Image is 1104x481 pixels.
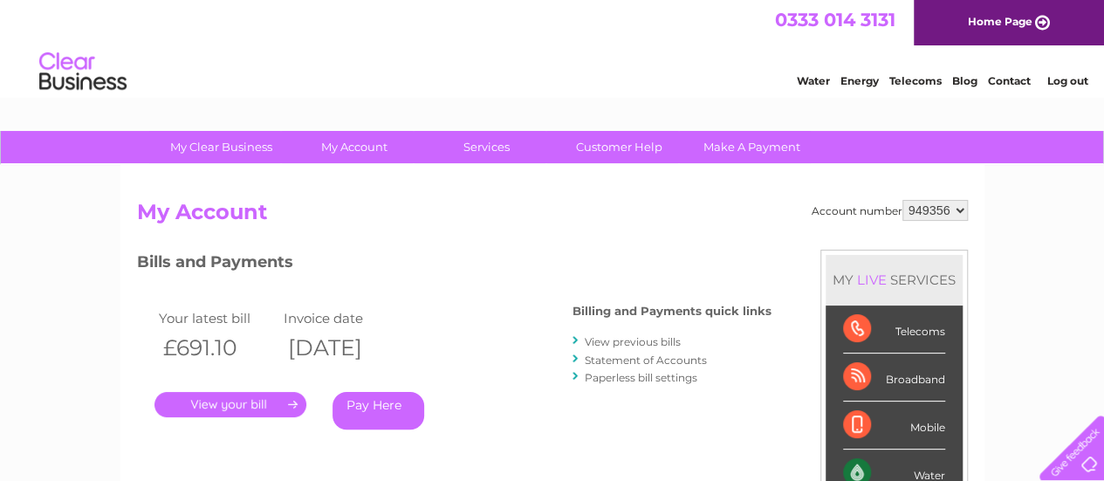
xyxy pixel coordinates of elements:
a: Statement of Accounts [585,354,707,367]
a: Pay Here [333,392,424,429]
h3: Bills and Payments [137,250,771,280]
a: 0333 014 3131 [775,9,895,31]
div: Telecoms [843,306,945,354]
a: Telecoms [889,74,942,87]
div: Account number [812,200,968,221]
a: Energy [840,74,879,87]
a: Blog [952,74,977,87]
a: Customer Help [547,131,691,163]
a: My Clear Business [149,131,293,163]
a: Log out [1046,74,1087,87]
a: Contact [988,74,1031,87]
td: Your latest bill [154,306,280,330]
a: . [154,392,306,417]
img: logo.png [38,45,127,99]
h2: My Account [137,200,968,233]
th: [DATE] [279,330,405,366]
th: £691.10 [154,330,280,366]
div: Broadband [843,354,945,402]
a: Services [415,131,559,163]
div: Clear Business is a trading name of Verastar Limited (registered in [GEOGRAPHIC_DATA] No. 3667643... [141,10,965,85]
a: Make A Payment [680,131,824,163]
a: Water [797,74,830,87]
div: MY SERVICES [826,255,963,305]
a: Paperless bill settings [585,371,697,384]
td: Invoice date [279,306,405,330]
a: View previous bills [585,335,681,348]
div: Mobile [843,402,945,450]
a: My Account [282,131,426,163]
div: LIVE [854,271,890,288]
h4: Billing and Payments quick links [573,305,771,318]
